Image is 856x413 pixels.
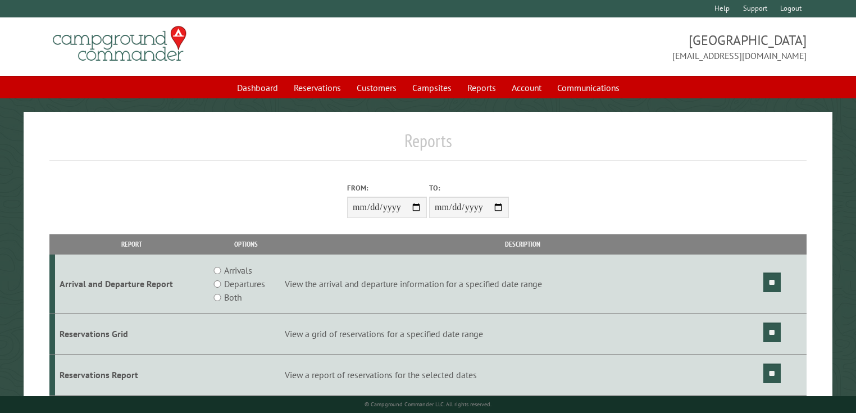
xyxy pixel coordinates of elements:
label: Both [224,291,242,304]
a: Account [505,77,548,98]
label: Departures [224,277,265,291]
small: © Campground Commander LLC. All rights reserved. [365,401,491,408]
td: Reservations Report [55,354,209,395]
span: [GEOGRAPHIC_DATA] [EMAIL_ADDRESS][DOMAIN_NAME] [428,31,807,62]
td: View a report of reservations for the selected dates [283,354,762,395]
th: Options [209,234,284,254]
a: Customers [350,77,403,98]
td: Reservations Grid [55,314,209,355]
td: View the arrival and departure information for a specified date range [283,255,762,314]
td: Arrival and Departure Report [55,255,209,314]
h1: Reports [49,130,807,161]
a: Dashboard [230,77,285,98]
td: View a grid of reservations for a specified date range [283,314,762,355]
a: Reports [461,77,503,98]
th: Report [55,234,209,254]
label: From: [347,183,427,193]
th: Description [283,234,762,254]
a: Campsites [406,77,458,98]
label: To: [429,183,509,193]
a: Communications [550,77,626,98]
img: Campground Commander [49,22,190,66]
a: Reservations [287,77,348,98]
label: Arrivals [224,264,252,277]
